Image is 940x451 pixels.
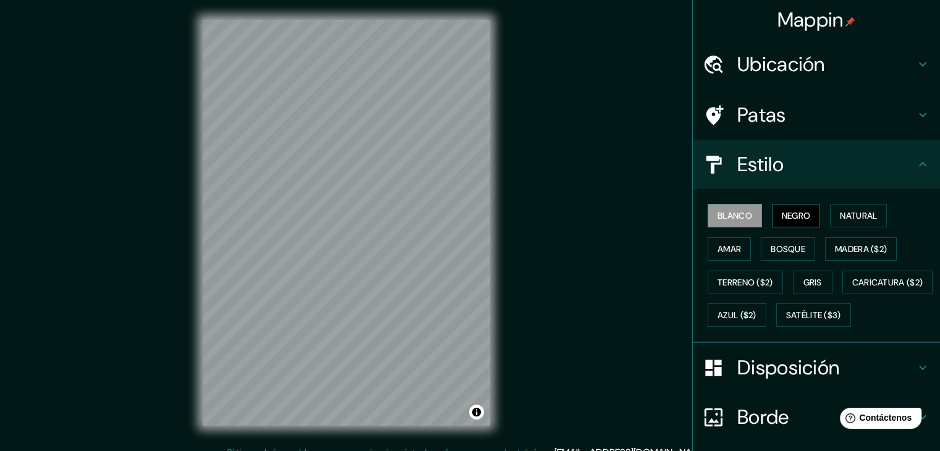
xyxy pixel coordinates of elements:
button: Activar o desactivar atribución [469,405,484,419]
iframe: Lanzador de widgets de ayuda [830,403,926,437]
button: Bosque [761,237,815,261]
button: Amar [708,237,751,261]
div: Estilo [693,140,940,189]
button: Madera ($2) [825,237,897,261]
button: Natural [830,204,887,227]
div: Patas [693,90,940,140]
font: Disposición [737,355,839,381]
font: Terreno ($2) [718,277,773,288]
font: Borde [737,404,789,430]
button: Azul ($2) [708,303,766,327]
div: Borde [693,392,940,442]
div: Disposición [693,343,940,392]
button: Gris [793,271,832,294]
canvas: Mapa [203,20,490,426]
font: Negro [782,210,811,221]
font: Mappin [777,7,844,33]
img: pin-icon.png [845,17,855,27]
font: Estilo [737,151,784,177]
div: Ubicación [693,40,940,89]
font: Gris [803,277,822,288]
font: Caricatura ($2) [852,277,923,288]
font: Madera ($2) [835,243,887,255]
font: Satélite ($3) [786,310,841,321]
font: Blanco [718,210,752,221]
font: Amar [718,243,741,255]
font: Azul ($2) [718,310,756,321]
button: Satélite ($3) [776,303,851,327]
font: Patas [737,102,786,128]
button: Terreno ($2) [708,271,783,294]
font: Ubicación [737,51,825,77]
font: Bosque [771,243,805,255]
button: Negro [772,204,821,227]
font: Natural [840,210,877,221]
button: Caricatura ($2) [842,271,933,294]
button: Blanco [708,204,762,227]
